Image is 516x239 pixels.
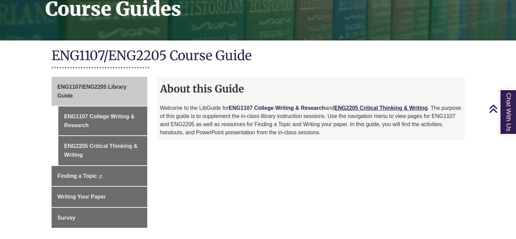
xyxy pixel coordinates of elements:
a: ENG2205 Critical Thinking & Writing [58,136,147,165]
a: Back to Top [489,104,514,113]
h2: About this Guide [157,80,464,97]
a: ENG1107/ENG2205 Library Guide [52,77,147,106]
span: Writing Your Paper [57,194,106,200]
a: ENG1107 College Writing & Research [58,106,147,135]
h1: ENG1107/ENG2205 Course Guide [52,47,464,65]
span: Survey [57,215,75,221]
span: Finding a Topic [57,173,97,179]
a: Writing Your Paper [52,187,147,207]
a: Survey [52,208,147,228]
span: ENG1107/ENG2205 Library Guide [57,84,127,99]
a: Finding a Topic [52,166,147,186]
p: Welcome to the LibGuide for and . The purpose of this guide is to supplement the in-class library... [160,104,462,137]
a: ENG2205 Critical Thinking & Writing [334,105,427,111]
a: ENG1107 College Writing & Research [229,105,325,111]
div: Guide Page Menu [52,77,147,228]
i: This link opens in a new window [99,175,102,178]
